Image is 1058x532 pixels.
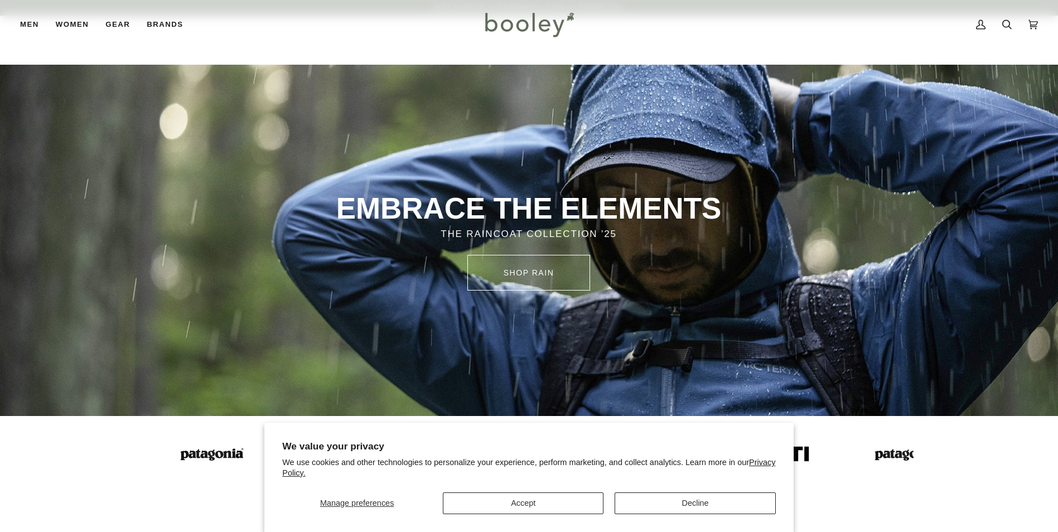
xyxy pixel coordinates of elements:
button: Accept [443,492,603,514]
span: Men [20,19,39,30]
button: Decline [615,492,775,514]
span: Manage preferences [320,499,394,507]
span: Gear [105,19,130,30]
button: Manage preferences [282,492,432,514]
a: Privacy Policy. [282,458,775,477]
p: THE RAINCOAT COLLECTION '25 [210,227,848,241]
h2: We value your privacy [282,441,776,452]
span: Brands [147,19,183,30]
span: Women [56,19,89,30]
img: Booley [480,8,578,41]
a: SHOP rain [467,255,590,291]
p: We use cookies and other technologies to personalize your experience, perform marketing, and coll... [282,457,776,478]
p: EMBRACE THE ELEMENTS [210,190,848,227]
